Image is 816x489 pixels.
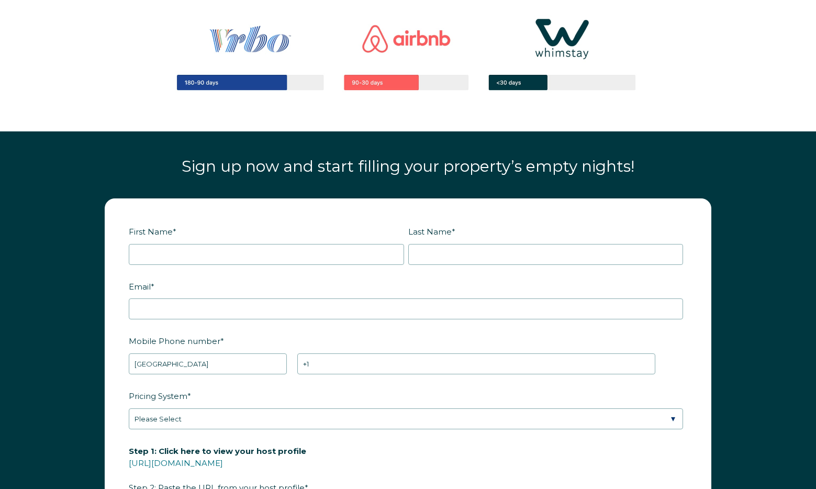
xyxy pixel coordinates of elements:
[129,279,151,295] span: Email
[408,224,452,240] span: Last Name
[129,388,187,404] span: Pricing System
[182,157,634,176] span: Sign up now and start filling your property’s empty nights!
[129,458,223,468] a: [URL][DOMAIN_NAME]
[129,443,306,459] span: Step 1: Click here to view your host profile
[129,224,173,240] span: First Name
[129,333,220,349] span: Mobile Phone number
